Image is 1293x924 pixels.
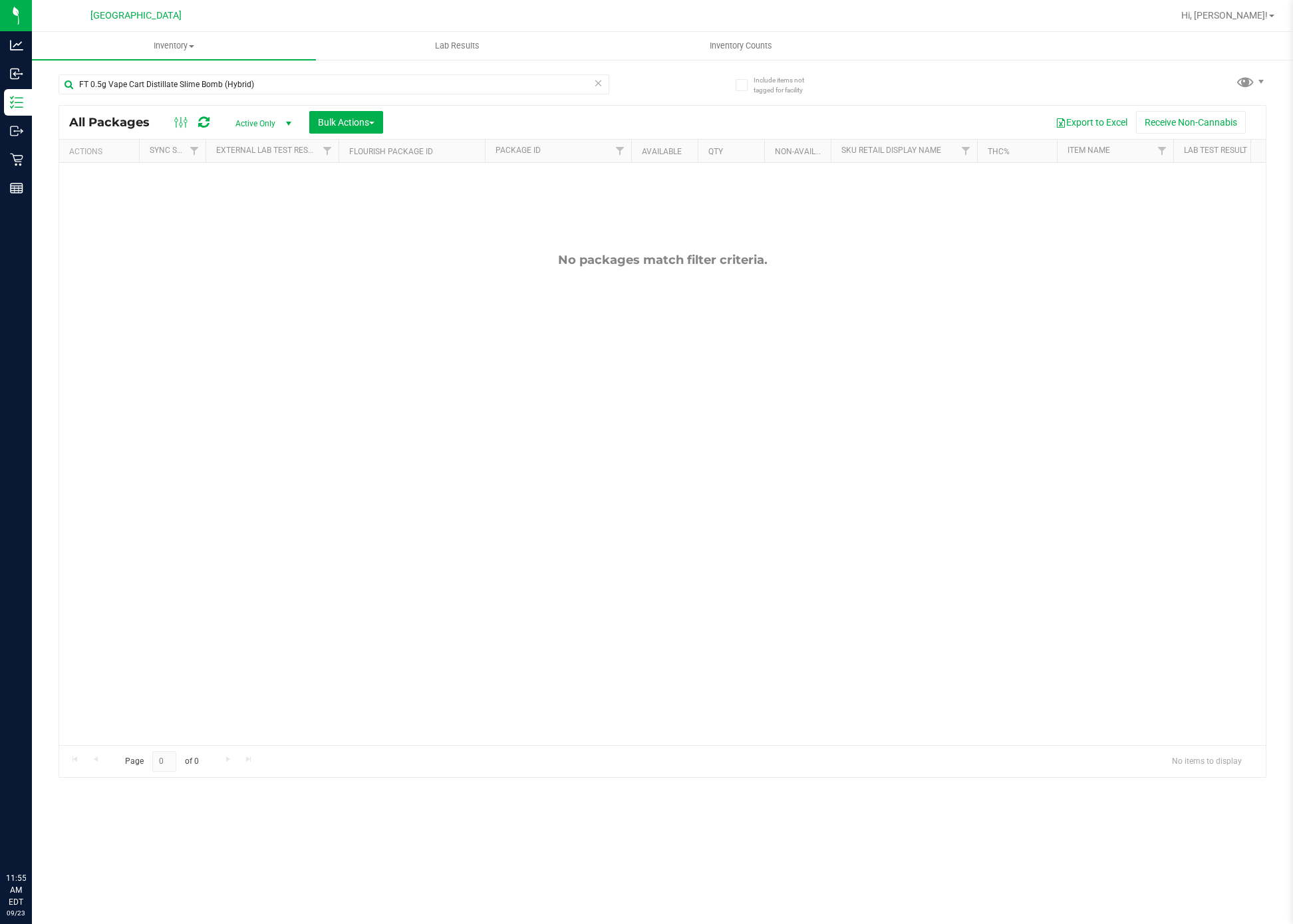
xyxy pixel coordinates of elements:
inline-svg: Analytics [10,39,23,52]
inline-svg: Outbound [10,124,23,138]
a: Filter [955,140,977,162]
inline-svg: Inbound [10,67,23,80]
input: Search Package ID, Item Name, SKU, Lot or Part Number... [59,74,609,94]
p: 09/23 [6,908,26,918]
span: Bulk Actions [318,117,374,128]
a: Inventory [32,32,316,60]
a: Filter [317,140,339,162]
span: Inventory [32,40,316,52]
a: Filter [184,140,206,162]
a: Non-Available [775,147,834,156]
a: Available [642,147,682,156]
span: Page of 0 [114,751,210,772]
span: Clear [594,74,603,92]
span: Include items not tagged for facility [754,75,820,95]
a: Qty [708,147,723,156]
span: [GEOGRAPHIC_DATA] [90,10,182,21]
inline-svg: Retail [10,153,23,166]
a: Package ID [496,146,541,155]
a: Filter [609,140,631,162]
button: Bulk Actions [309,111,383,134]
a: External Lab Test Result [216,146,321,155]
button: Export to Excel [1047,111,1136,134]
span: No items to display [1161,751,1252,771]
a: Inventory Counts [599,32,883,60]
a: Flourish Package ID [349,147,433,156]
div: No packages match filter criteria. [59,253,1266,267]
span: Inventory Counts [692,40,790,52]
span: Lab Results [417,40,498,52]
span: All Packages [69,115,163,130]
iframe: Resource center unread badge [39,816,55,832]
div: Actions [69,147,134,156]
a: THC% [988,147,1010,156]
button: Receive Non-Cannabis [1136,111,1246,134]
a: Filter [1151,140,1173,162]
span: Hi, [PERSON_NAME]! [1181,10,1268,21]
a: Lab Results [316,32,600,60]
a: Item Name [1068,146,1110,155]
inline-svg: Reports [10,181,23,195]
a: Sku Retail Display Name [841,146,941,155]
iframe: Resource center [13,818,53,858]
a: Lab Test Result [1184,146,1247,155]
a: Sync Status [150,146,201,155]
inline-svg: Inventory [10,96,23,109]
p: 11:55 AM EDT [6,872,26,908]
